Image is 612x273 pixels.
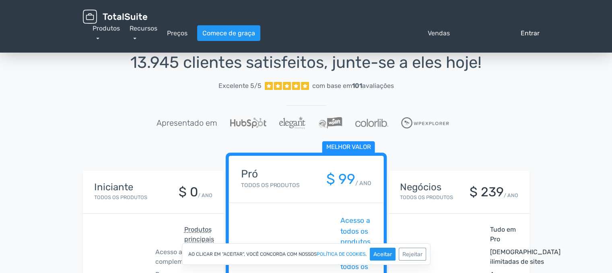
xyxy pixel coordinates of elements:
a: pergunta_respostaVendas [260,29,450,38]
font: Acesso a todos os produtos [340,216,370,246]
img: Hubspot [230,118,266,128]
img: Colorlib [355,119,388,127]
font: com base em [312,82,352,90]
font: Todos os produtos [94,194,147,200]
a: Produtos [93,24,120,42]
font: Melhor valor [326,143,371,151]
font: verificar [400,225,487,234]
font: Aceitar [373,251,392,258]
font: / ANO [355,179,371,186]
font: Todos os produtos [400,194,453,200]
a: Excelente 5/5 com base em101avaliações [83,78,530,94]
font: Tudo em Pro [490,226,516,243]
font: Produtos principais [184,226,214,243]
a: Comece de graça [197,25,260,41]
font: Negócios [400,181,441,193]
button: Rejeitar [399,248,426,261]
font: $ 239 [470,184,504,200]
font: . [365,251,367,257]
font: Rejeitar [402,251,422,258]
font: Comece de graça [202,29,255,37]
font: Preços [167,29,188,37]
font: / ANO [198,192,212,198]
img: TotalSuite para WordPress [83,10,147,24]
img: WPLift [318,117,342,129]
font: / ANO [504,192,518,198]
font: Entrar [521,29,540,37]
font: Recursos [130,24,157,32]
font: Produtos [93,24,120,32]
font: verificar [241,216,337,226]
a: pessoaEntrar [460,29,540,38]
a: política de cookies [317,252,365,257]
img: Temas Elegantes [279,117,305,129]
font: verificar [94,225,181,234]
button: Aceitar [370,248,396,261]
font: Todos os produtos [241,182,299,189]
font: Apresentado em [157,118,217,128]
font: Iniciante [94,181,133,193]
font: 101 [352,82,362,90]
font: Pró [241,168,258,180]
font: $ 99 [326,171,355,187]
font: Vendas [428,29,450,37]
font: pergunta_resposta [260,29,424,38]
font: Ao clicar em "Aceitar", você concorda com nossos [188,251,317,257]
img: WPExplorer [401,117,449,128]
font: Excelente 5/5 [218,82,262,90]
font: avaliações [362,82,394,90]
a: Preços [167,29,188,38]
font: $ 0 [179,184,198,200]
font: 13.945 clientes satisfeitos, junte-se a eles hoje! [130,53,482,72]
a: Recursos [130,24,157,42]
font: pessoa [460,29,517,38]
